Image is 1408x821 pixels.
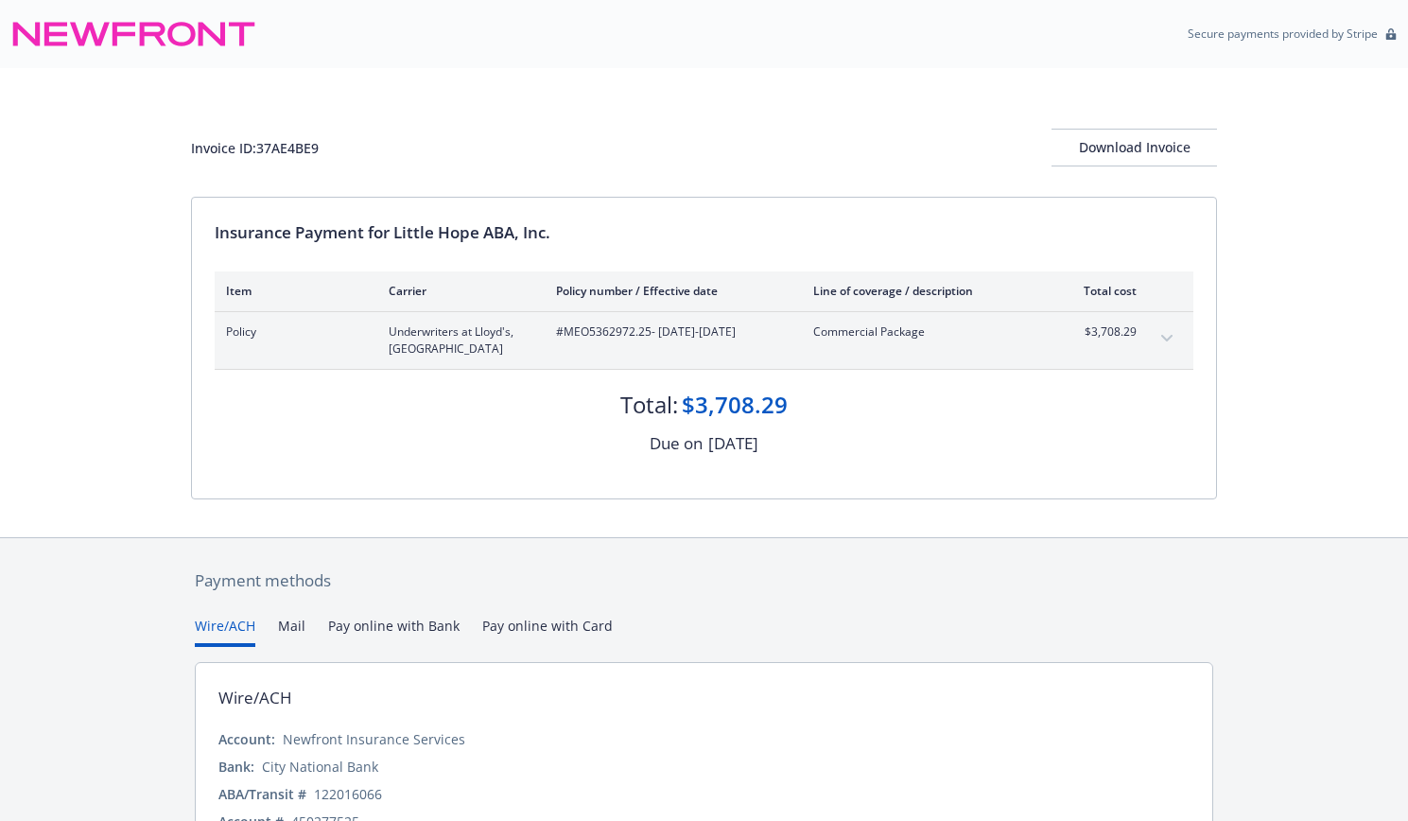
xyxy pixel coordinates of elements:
div: Account: [218,729,275,749]
span: Commercial Package [813,323,1035,341]
button: Mail [278,616,305,647]
div: ABA/Transit # [218,784,306,804]
div: Policy number / Effective date [556,283,783,299]
div: PolicyUnderwriters at Lloyd's, [GEOGRAPHIC_DATA]#MEO5362972.25- [DATE]-[DATE]Commercial Package$3... [215,312,1193,369]
div: Invoice ID: 37AE4BE9 [191,138,319,158]
div: Wire/ACH [218,686,292,710]
span: Policy [226,323,358,341]
div: Due on [650,431,703,456]
span: $3,708.29 [1066,323,1137,341]
div: Total cost [1066,283,1137,299]
div: Carrier [389,283,526,299]
span: #MEO5362972.25 - [DATE]-[DATE] [556,323,783,341]
div: [DATE] [708,431,758,456]
div: Payment methods [195,568,1213,593]
div: City National Bank [262,757,378,777]
div: Item [226,283,358,299]
button: expand content [1152,323,1182,354]
div: Line of coverage / description [813,283,1035,299]
div: Total: [620,389,678,421]
span: Underwriters at Lloyd's, [GEOGRAPHIC_DATA] [389,323,526,358]
button: Download Invoice [1052,129,1217,166]
button: Pay online with Card [482,616,613,647]
div: 122016066 [314,784,382,804]
div: Download Invoice [1052,130,1217,166]
div: Newfront Insurance Services [283,729,465,749]
p: Secure payments provided by Stripe [1188,26,1378,42]
div: Insurance Payment for Little Hope ABA, Inc. [215,220,1193,245]
button: Pay online with Bank [328,616,460,647]
div: Bank: [218,757,254,777]
div: $3,708.29 [682,389,788,421]
button: Wire/ACH [195,616,255,647]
